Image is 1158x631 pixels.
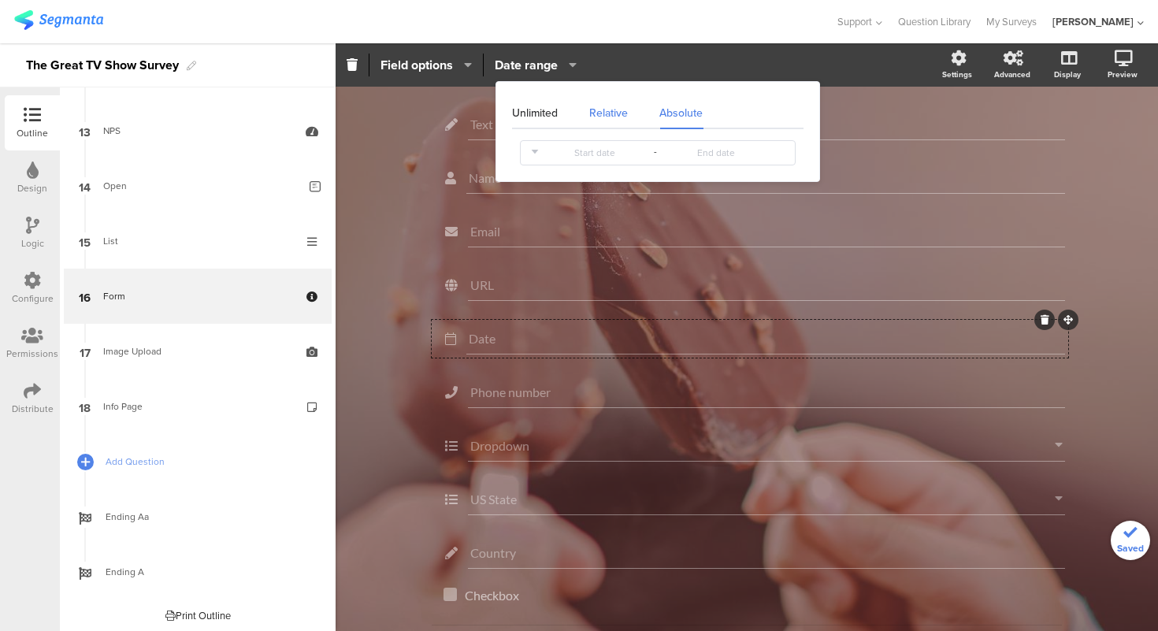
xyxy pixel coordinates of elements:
a: 13 NPS [64,103,332,158]
span: 13 [79,122,91,139]
span: - [645,143,666,162]
div: Open [103,178,298,194]
span: Field options [380,56,453,74]
span: Date range [495,56,558,74]
span: Support [837,14,872,29]
img: segmanta logo [14,10,103,30]
span: 16 [79,288,91,305]
input: Type field title... [470,117,1063,132]
div: Outline [17,126,48,140]
span: Ending Aa [106,509,307,525]
div: Logic [21,236,44,251]
input: Type field title... [469,331,1063,346]
div: Preview [1108,69,1138,80]
div: Settings [942,69,972,80]
div: NPS [103,123,291,139]
input: Start date [544,143,645,162]
input: Type field title... [470,384,1063,399]
div: Permissions [6,347,58,361]
div: Relative [573,98,644,129]
a: 18 Info Page [64,379,332,434]
a: Ending A [64,544,332,599]
span: 15 [79,232,91,250]
div: [PERSON_NAME] [1052,14,1134,29]
input: End date [666,143,766,162]
div: Image Upload [103,343,291,359]
div: Unlimited [512,98,573,129]
a: 15 List [64,213,332,269]
div: Form [103,288,291,304]
div: Info Page [103,399,291,414]
div: Distribute [12,402,54,416]
input: Type field title... [470,277,1063,292]
span: 14 [79,177,91,195]
span: 18 [79,398,91,415]
span: Add Question [106,454,307,470]
div: Absolute [644,98,703,129]
div: List [103,233,291,249]
input: Type field title... [470,492,1055,507]
a: 14 Open [64,158,332,213]
a: Ending Aa [64,489,332,544]
div: The Great TV Show Survey [26,53,179,78]
button: Field options [380,48,473,82]
p: Checkbox [465,588,1054,603]
div: Advanced [994,69,1030,80]
input: Type field title... [470,545,1063,560]
span: 17 [80,343,91,360]
span: Saved [1117,541,1144,555]
button: Date range [494,48,577,82]
input: Type field title... [469,170,1063,185]
div: Display [1054,69,1081,80]
div: Configure [12,291,54,306]
div: Print Outline [165,608,231,623]
div: Design [17,181,47,195]
a: 16 Form [64,269,332,324]
input: Type field title... [470,224,1063,239]
a: 17 Image Upload [64,324,332,379]
input: Type field title... [470,438,1055,453]
span: Ending A [106,564,307,580]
